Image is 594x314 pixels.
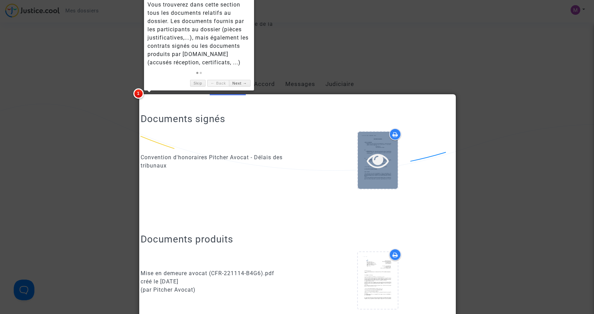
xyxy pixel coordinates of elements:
span: 1 [133,88,144,99]
h2: Documents signés [141,113,225,125]
a: Skip [190,80,206,87]
a: ← Back [207,80,229,87]
div: (par Pitcher Avocat) [141,286,292,294]
div: créé le [DATE] [141,278,292,286]
div: Convention d'honoraires Pitcher Avocat - Délais des tribunaux [141,153,292,170]
div: Mise en demeure avocat (CFR-221114-B4G6).pdf [141,269,292,278]
a: Next → [229,80,250,87]
h2: Documents produits [141,233,454,245]
div: Vous trouverez dans cette section tous les documents relatifs au dossier. Les documents fournis p... [147,1,251,67]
